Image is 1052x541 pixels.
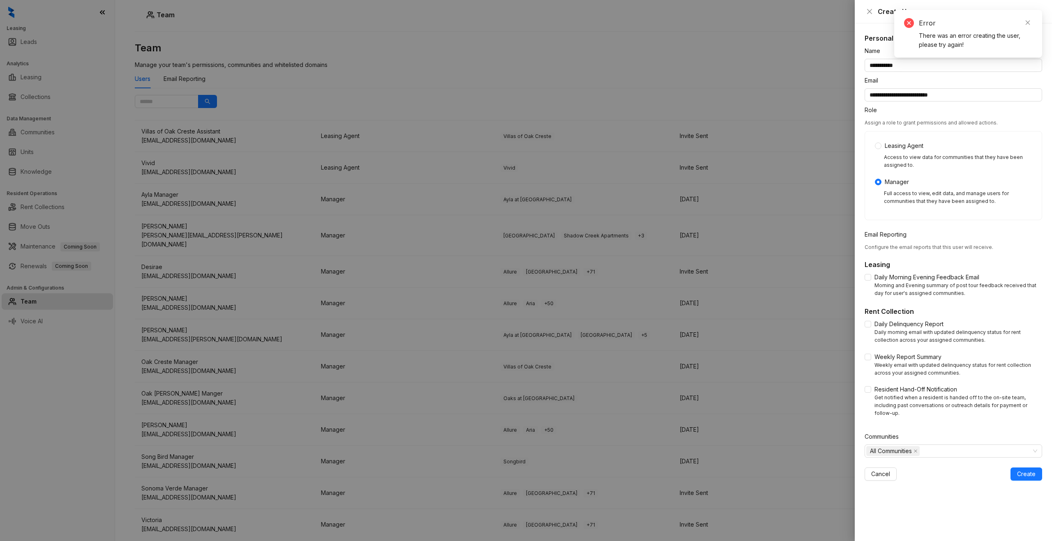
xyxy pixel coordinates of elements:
[881,141,927,150] span: Leasing Agent
[866,446,920,456] span: All Communities
[865,467,897,481] button: Cancel
[865,432,904,441] label: Communities
[884,190,1032,205] div: Full access to view, edit data, and manage users for communities that they have been assigned to.
[865,106,882,115] label: Role
[874,282,1042,297] div: Morning and Evening summary of post tour feedback received that day for user's assigned communities.
[865,88,1042,101] input: Email
[865,7,874,16] button: Close
[871,352,945,361] span: Weekly Report Summary
[870,447,912,456] span: All Communities
[1010,467,1042,481] button: Create
[919,31,1032,49] div: There was an error creating the user, please try again!
[874,361,1042,377] div: Weekly email with updated delinquency status for rent collection across your assigned communities.
[865,260,1042,269] h5: Leasing
[865,59,1042,72] input: Name
[1023,18,1032,27] a: Close
[1025,20,1031,25] span: close
[874,394,1042,417] div: Get notified when a resident is handed off to the on-site team, including past conversations or o...
[881,177,912,186] span: Manager
[1017,470,1036,479] span: Create
[871,385,960,394] span: Resident Hand-Off Notification
[865,76,884,85] label: Email
[919,18,1032,28] div: Error
[865,244,993,250] span: Configure the email reports that this user will receive.
[874,329,1042,344] div: Daily morning email with updated delinquency status for rent collection across your assigned comm...
[865,33,1042,43] h5: Personal Details
[871,470,890,479] span: Cancel
[871,320,947,329] span: Daily Delinquency Report
[865,120,998,126] span: Assign a role to grant permissions and allowed actions.
[904,18,914,28] span: close-circle
[865,46,886,55] label: Name
[865,230,912,239] label: Email Reporting
[866,8,873,15] span: close
[871,273,983,282] span: Daily Morning Evening Feedback Email
[878,7,1042,16] div: Create User
[865,306,1042,316] h5: Rent Collection
[884,154,1032,169] div: Access to view data for communities that they have been assigned to.
[914,449,918,453] span: close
